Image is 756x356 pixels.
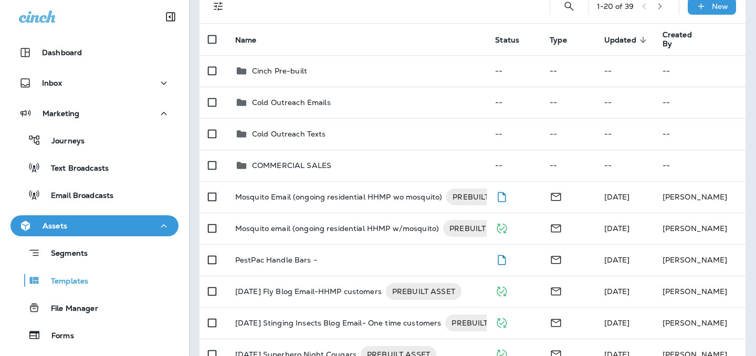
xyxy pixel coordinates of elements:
td: -- [596,87,654,118]
div: 1 - 20 of 39 [597,2,634,11]
span: Published [495,286,508,295]
p: Text Broadcasts [40,164,109,174]
button: Collapse Sidebar [156,6,185,27]
div: PREBUILT ASSET [446,189,522,205]
span: Draft [495,191,508,201]
td: [PERSON_NAME] [654,276,745,307]
td: -- [596,118,654,150]
span: PREBUILT ASSET [445,318,521,328]
button: Forms [10,324,178,346]
td: -- [487,55,541,87]
td: -- [541,87,596,118]
p: [DATE] Fly Blog Email-HHMP customers [235,283,382,300]
span: Email [550,286,562,295]
span: Published [495,223,508,232]
button: Segments [10,242,178,264]
div: PREBUILT ASSET [443,220,519,237]
p: Cinch Pre-built [252,67,307,75]
span: Created By [663,30,701,48]
p: [DATE] Stinging Insects Blog Email- One time customers [235,315,442,331]
p: Marketing [43,109,79,118]
td: -- [541,55,596,87]
span: Type [550,35,581,45]
span: Type [550,36,567,45]
td: -- [596,55,654,87]
span: Email [550,317,562,327]
td: -- [596,150,654,181]
span: Status [495,35,533,45]
span: Published [495,317,508,327]
span: Janelle Iaccino [604,318,630,328]
td: -- [654,55,745,87]
p: Dashboard [42,48,82,57]
span: Email [550,254,562,264]
p: Journeys [41,137,85,146]
p: PestPac Handle Bars - [235,256,317,264]
p: Email Broadcasts [40,191,113,201]
span: Created By [663,30,715,48]
span: Janelle Iaccino [604,192,630,202]
button: Templates [10,269,178,291]
span: Frank Carreno [604,255,630,265]
td: -- [541,150,596,181]
span: Email [550,191,562,201]
div: PREBUILT ASSET [386,283,461,300]
td: -- [654,118,745,150]
span: PREBUILT ASSET [443,223,519,234]
span: Email [550,223,562,232]
p: New [712,2,728,11]
p: Inbox [42,79,62,87]
button: Journeys [10,129,178,151]
span: Updated [604,35,650,45]
td: [PERSON_NAME] [654,307,745,339]
p: Mosquito email (ongoing residential HHMP w/mosquito) [235,220,439,237]
button: Assets [10,215,178,236]
span: Draft [495,254,508,264]
span: Name [235,35,270,45]
p: Assets [43,222,67,230]
span: Janelle Iaccino [604,224,630,233]
td: -- [654,150,745,181]
button: Email Broadcasts [10,184,178,206]
div: PREBUILT ASSET [445,315,521,331]
p: Cold Outreach Texts [252,130,326,138]
td: -- [654,87,745,118]
p: Mosquito Email (ongoing residential HHMP wo mosquito) [235,189,442,205]
td: [PERSON_NAME] [654,213,745,244]
button: Inbox [10,72,178,93]
span: Updated [604,36,636,45]
button: File Manager [10,297,178,319]
p: COMMERCIAL SALES [252,161,331,170]
td: [PERSON_NAME] [654,244,745,276]
td: -- [487,87,541,118]
span: PREBUILT ASSET [386,286,461,297]
span: Name [235,36,257,45]
button: Text Broadcasts [10,156,178,179]
span: Status [495,36,519,45]
td: -- [541,118,596,150]
td: -- [487,118,541,150]
span: Janelle Iaccino [604,287,630,296]
button: Dashboard [10,42,178,63]
span: PREBUILT ASSET [446,192,522,202]
p: Cold Outreach Emails [252,98,331,107]
p: File Manager [40,304,98,314]
td: -- [487,150,541,181]
p: Segments [40,249,88,259]
button: Marketing [10,103,178,124]
td: [PERSON_NAME] [654,181,745,213]
p: Forms [41,331,74,341]
p: Templates [40,277,88,287]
